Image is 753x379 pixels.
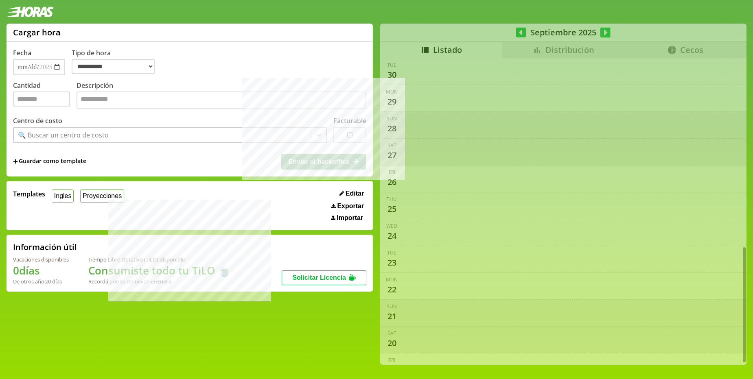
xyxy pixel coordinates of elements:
[13,116,62,125] label: Centro de costo
[13,81,77,111] label: Cantidad
[337,214,363,222] span: Importar
[88,278,231,285] div: Recordá que se renuevan en
[7,7,54,17] img: logotipo
[282,270,366,285] button: Solicitar Licencia
[77,91,366,109] textarea: Descripción
[72,48,161,75] label: Tipo de hora
[13,91,70,107] input: Cantidad
[337,203,364,210] span: Exportar
[13,48,31,57] label: Fecha
[13,27,61,38] h1: Cargar hora
[72,59,155,74] select: Tipo de hora
[333,116,366,125] label: Facturable
[292,274,346,281] span: Solicitar Licencia
[157,278,172,285] b: Enero
[13,157,18,166] span: +
[346,190,364,197] span: Editar
[52,189,74,202] button: Ingles
[13,157,86,166] span: +Guardar como template
[13,242,77,253] h2: Información útil
[337,189,366,198] button: Editar
[18,131,109,139] div: 🔍 Buscar un centro de costo
[13,278,69,285] div: De otros años: 0 días
[329,202,366,210] button: Exportar
[13,256,69,263] div: Vacaciones disponibles
[88,263,231,278] h1: Consumiste todo tu TiLO 🍵
[13,263,69,278] h1: 0 días
[13,189,45,198] span: Templates
[77,81,366,111] label: Descripción
[80,189,124,202] button: Proyecciones
[88,256,231,263] div: Tiempo Libre Optativo (TiLO) disponible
